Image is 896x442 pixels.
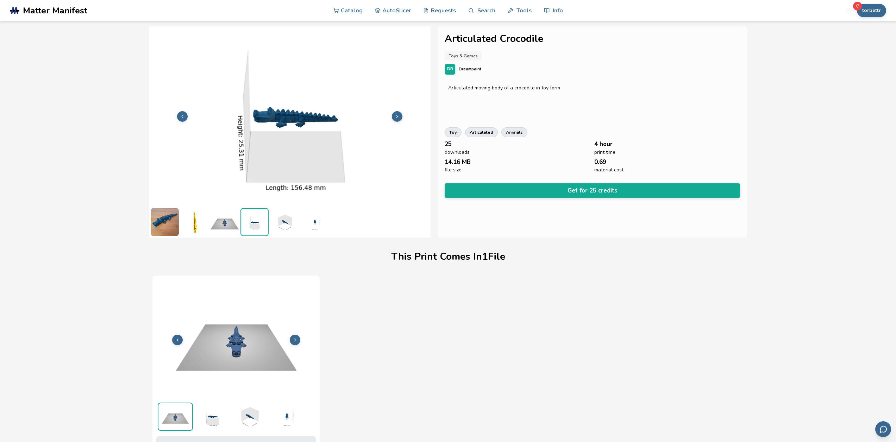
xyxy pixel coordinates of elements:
button: Send feedback via email [875,421,891,437]
img: 1_3D_Dimensions [232,403,267,431]
span: 4 hour [594,141,613,147]
a: articulated [465,127,498,137]
img: crocodile_V2_3D_Preview [181,208,209,236]
span: print time [594,150,615,155]
a: Toys & Games [445,51,482,61]
img: 1_Print_Preview [211,208,239,236]
img: 1_3D_Dimensions [241,209,268,235]
span: Matter Manifest [23,6,87,15]
div: Articulated moving body of a crocodile in toy form [448,85,736,91]
img: 1_3D_Dimensions [300,208,328,236]
h1: This Print Comes In 1 File [391,251,505,262]
span: 25 [445,141,452,147]
span: downloads [445,150,470,155]
button: Get for 25 credits [445,183,740,198]
img: 1_3D_Dimensions [269,403,304,431]
span: 0.69 [594,159,606,165]
a: animals [501,127,527,137]
img: 1_3D_Dimensions [270,208,299,236]
p: Dreampaint [459,65,481,73]
a: toy [445,127,462,137]
img: 1_3D_Dimensions [195,403,230,431]
h1: Articulated Crocodile [445,33,740,44]
button: torbettr [857,4,886,17]
span: 14.16 MB [445,159,471,165]
span: file size [445,167,462,173]
img: 1_Print_Preview [158,403,192,430]
span: material cost [594,167,624,173]
span: DR [447,67,453,71]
